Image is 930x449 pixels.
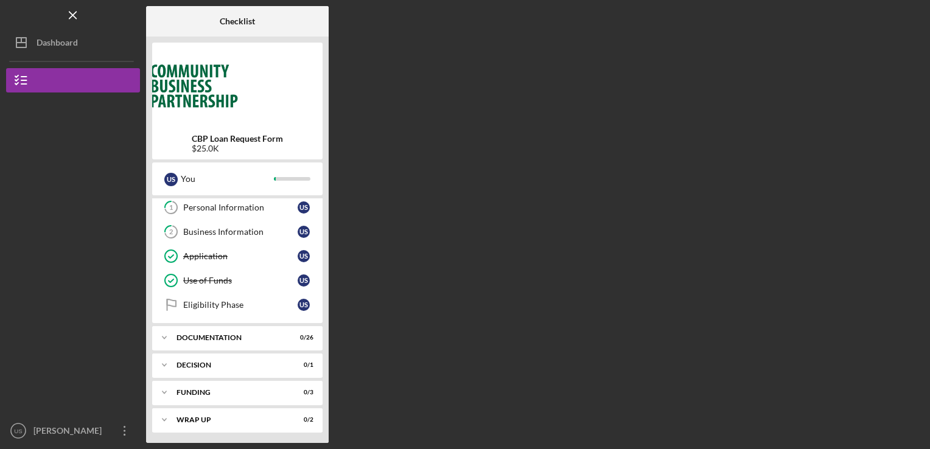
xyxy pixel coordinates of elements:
div: Application [183,251,298,261]
b: Checklist [220,16,255,26]
a: Eligibility PhaseUS [158,293,316,317]
div: Decision [177,361,283,369]
div: Documentation [177,334,283,341]
div: U S [298,274,310,287]
a: Use of FundsUS [158,268,316,293]
button: US[PERSON_NAME] [6,419,140,443]
div: U S [164,173,178,186]
div: Use of Funds [183,276,298,285]
div: U S [298,250,310,262]
text: US [14,428,22,434]
b: CBP Loan Request Form [192,134,283,144]
div: Eligibility Phase [183,300,298,310]
div: $25.0K [192,144,283,153]
a: 2Business InformationUS [158,220,316,244]
div: Dashboard [37,30,78,58]
tspan: 1 [169,204,173,212]
div: U S [298,226,310,238]
div: Business Information [183,227,298,237]
a: ApplicationUS [158,244,316,268]
div: U S [298,201,310,214]
tspan: 2 [169,228,173,236]
div: Personal Information [183,203,298,212]
button: Dashboard [6,30,140,55]
div: Funding [177,389,283,396]
a: 1Personal InformationUS [158,195,316,220]
div: 0 / 1 [292,361,313,369]
div: [PERSON_NAME] [30,419,110,446]
div: 0 / 3 [292,389,313,396]
img: Product logo [152,49,323,122]
div: U S [298,299,310,311]
div: 0 / 26 [292,334,313,341]
div: 0 / 2 [292,416,313,423]
div: Wrap up [177,416,283,423]
div: You [181,169,274,189]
